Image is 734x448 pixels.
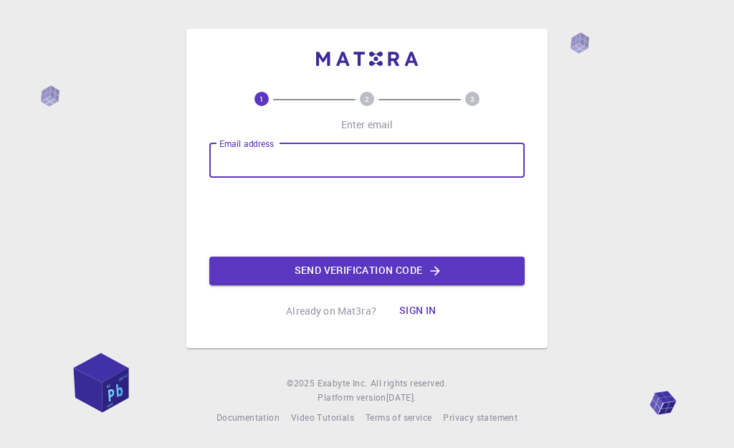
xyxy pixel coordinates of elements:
label: Email address [219,138,274,150]
span: [DATE] . [386,391,416,403]
text: 2 [365,94,369,104]
a: Privacy statement [443,411,518,425]
span: All rights reserved. [371,376,447,391]
span: Terms of service [366,411,432,423]
span: © 2025 [287,376,317,391]
button: Sign in [388,297,448,325]
a: Exabyte Inc. [318,376,368,391]
button: Send verification code [209,257,525,285]
text: 3 [470,94,475,104]
a: Terms of service [366,411,432,425]
p: Enter email [341,118,394,132]
span: Video Tutorials [291,411,354,423]
span: Documentation [216,411,280,423]
a: Documentation [216,411,280,425]
a: [DATE]. [386,391,416,405]
span: Platform version [318,391,386,405]
iframe: reCAPTCHA [258,189,476,245]
p: Already on Mat3ra? [286,304,376,318]
span: Privacy statement [443,411,518,423]
a: Video Tutorials [291,411,354,425]
span: Exabyte Inc. [318,377,368,389]
text: 1 [259,94,264,104]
